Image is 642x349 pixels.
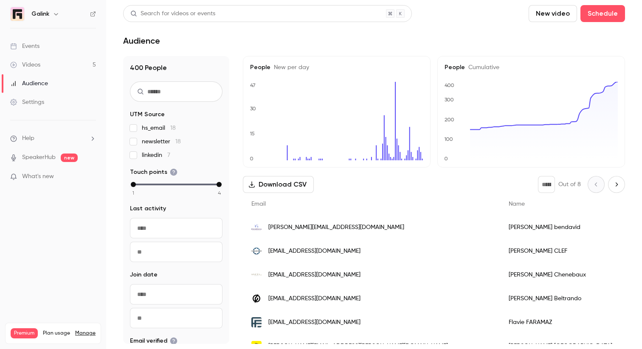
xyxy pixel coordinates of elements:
[130,204,166,213] span: Last activity
[558,180,581,189] p: Out of 8
[500,310,621,334] div: Flavie FARAMAZ
[250,131,255,137] text: 15
[251,201,266,207] span: Email
[500,215,621,239] div: [PERSON_NAME] bendavid
[130,168,177,176] span: Touch points
[509,201,525,207] span: Name
[500,239,621,263] div: [PERSON_NAME] CLEF
[268,223,404,232] span: [PERSON_NAME][EMAIL_ADDRESS][DOMAIN_NAME]
[130,63,222,73] h1: 400 People
[10,134,96,143] li: help-dropdown-opener
[131,182,136,187] div: min
[218,189,221,197] span: 4
[43,330,70,337] span: Plan usage
[268,247,360,256] span: [EMAIL_ADDRESS][DOMAIN_NAME]
[445,117,454,123] text: 200
[268,294,360,303] span: [EMAIL_ADDRESS][DOMAIN_NAME]
[10,79,48,88] div: Audience
[268,271,360,279] span: [EMAIL_ADDRESS][DOMAIN_NAME]
[61,154,78,162] span: new
[580,5,625,22] button: Schedule
[270,64,309,70] span: New per day
[500,263,621,287] div: [PERSON_NAME] Chenebaux
[10,61,40,69] div: Videos
[10,98,44,106] div: Settings
[123,36,160,46] h1: Audience
[250,82,256,88] text: 47
[130,337,177,345] span: Email verified
[167,152,170,158] span: 7
[445,63,618,72] h5: People
[251,270,262,280] img: axcelpartners.co
[130,9,215,18] div: Search for videos or events
[250,156,253,162] text: 0
[251,222,262,232] img: storealliance-bd.com
[130,110,165,119] span: UTM Source
[142,151,170,159] span: linkedin
[444,136,453,142] text: 100
[500,287,621,310] div: [PERSON_NAME] Beltrando
[250,106,256,112] text: 30
[445,82,454,88] text: 400
[250,63,423,72] h5: People
[132,189,134,197] span: 1
[11,328,38,338] span: Premium
[268,318,360,327] span: [EMAIL_ADDRESS][DOMAIN_NAME]
[130,271,158,279] span: Join date
[445,97,454,103] text: 300
[170,125,176,131] span: 18
[22,172,54,181] span: What's new
[175,139,181,145] span: 18
[465,64,499,70] span: Cumulative
[142,124,176,132] span: hs_email
[251,317,262,327] img: flaviefaramaz.fr
[217,182,222,187] div: max
[243,176,314,193] button: Download CSV
[31,10,49,18] h6: Galink
[75,330,96,337] a: Manage
[251,293,262,304] img: group-ib.com
[444,156,448,162] text: 0
[22,153,56,162] a: SpeakerHub
[529,5,577,22] button: New video
[608,176,625,193] button: Next page
[10,42,39,50] div: Events
[22,134,34,143] span: Help
[142,137,181,146] span: newsletter
[11,7,24,21] img: Galink
[251,246,262,256] img: vaultinum.com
